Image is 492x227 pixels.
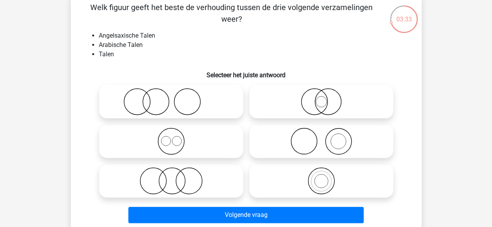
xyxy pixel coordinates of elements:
button: Volgende vraag [128,207,364,223]
h6: Selecteer het juiste antwoord [83,65,409,79]
li: Angelsaxische Talen [99,31,409,40]
p: Welk figuur geeft het beste de verhouding tussen de drie volgende verzamelingen weer? [83,2,380,25]
li: Arabische Talen [99,40,409,50]
li: Talen [99,50,409,59]
div: 03:33 [389,5,418,24]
